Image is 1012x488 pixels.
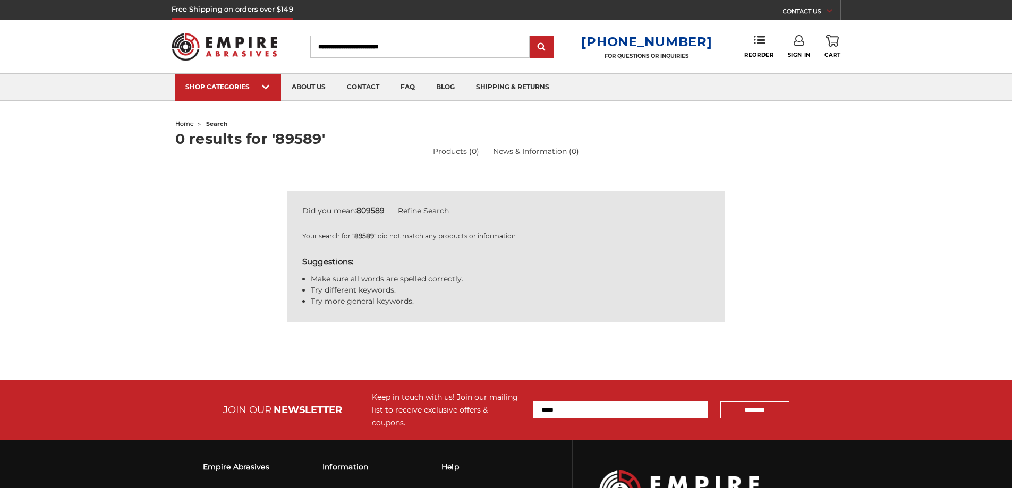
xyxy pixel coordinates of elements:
h3: Help [441,456,513,478]
a: home [175,120,194,127]
strong: 89589 [354,232,374,240]
img: Empire Abrasives [172,26,278,67]
span: Sign In [788,52,811,58]
li: Try more general keywords. [311,296,710,307]
a: about us [281,74,336,101]
span: Reorder [744,52,773,58]
a: shipping & returns [465,74,560,101]
h3: Information [322,456,388,478]
a: News & Information (0) [493,146,579,157]
li: Make sure all words are spelled correctly. [311,273,710,285]
a: contact [336,74,390,101]
div: Did you mean: [302,206,710,217]
span: NEWSLETTER [274,404,342,416]
p: Your search for " " did not match any products or information. [302,232,710,241]
span: Cart [824,52,840,58]
h3: Empire Abrasives [203,456,269,478]
div: SHOP CATEGORIES [185,83,270,91]
a: Products (0) [433,146,479,157]
a: Refine Search [398,206,449,216]
a: [PHONE_NUMBER] [581,34,712,49]
a: blog [426,74,465,101]
a: Reorder [744,35,773,58]
a: faq [390,74,426,101]
h5: Suggestions: [302,256,710,268]
a: CONTACT US [783,5,840,20]
span: JOIN OUR [223,404,271,416]
a: Cart [824,35,840,58]
div: Keep in touch with us! Join our mailing list to receive exclusive offers & coupons. [372,391,522,429]
input: Submit [531,37,552,58]
p: FOR QUESTIONS OR INQUIRIES [581,53,712,59]
span: search [206,120,228,127]
strong: 809589 [356,206,385,216]
li: Try different keywords. [311,285,710,296]
h1: 0 results for '89589' [175,132,837,146]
